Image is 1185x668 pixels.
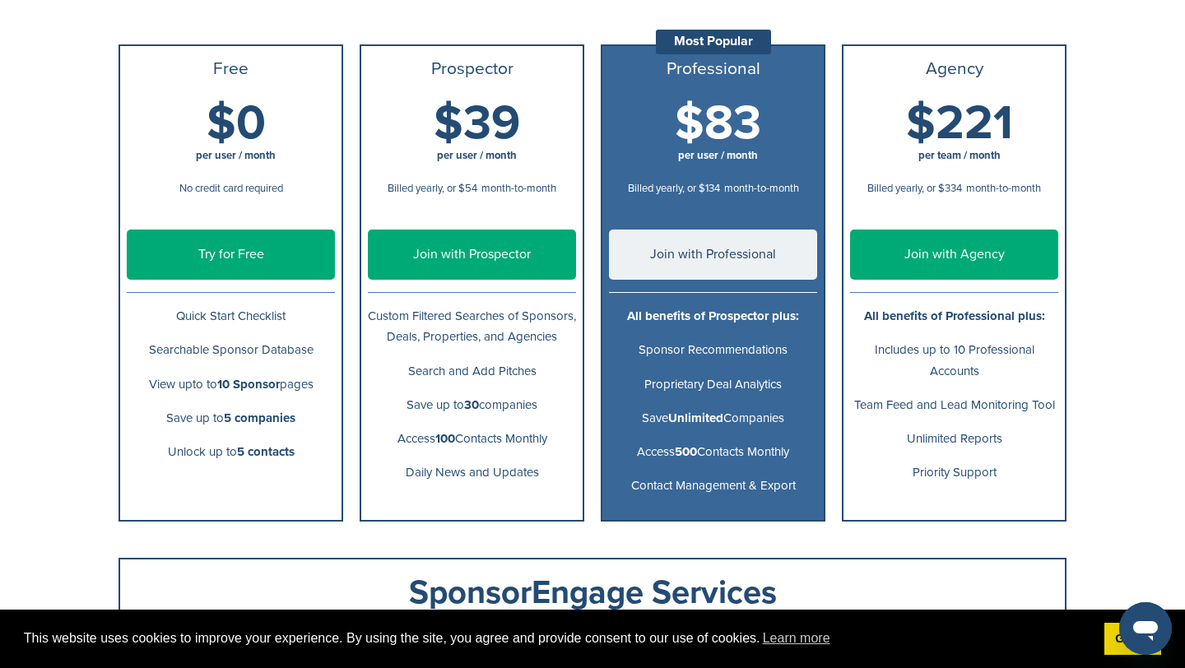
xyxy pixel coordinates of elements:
[127,408,335,429] p: Save up to
[137,576,1048,609] div: SponsorEngage Services
[675,444,697,459] b: 500
[609,374,817,395] p: Proprietary Deal Analytics
[437,149,517,162] span: per user / month
[609,442,817,462] p: Access Contacts Monthly
[179,182,283,195] span: No credit card required
[127,230,335,280] a: Try for Free
[368,429,576,449] p: Access Contacts Monthly
[724,182,799,195] span: month-to-month
[760,626,833,651] a: learn more about cookies
[368,462,576,483] p: Daily News and Updates
[609,475,817,496] p: Contact Management & Export
[217,377,280,392] b: 10 Sponsor
[196,149,276,162] span: per user / month
[368,361,576,382] p: Search and Add Pitches
[207,95,266,152] span: $0
[481,182,556,195] span: month-to-month
[127,442,335,462] p: Unlock up to
[850,429,1058,449] p: Unlimited Reports
[668,411,723,425] b: Unlimited
[850,462,1058,483] p: Priority Support
[609,59,817,79] h3: Professional
[850,230,1058,280] a: Join with Agency
[127,306,335,327] p: Quick Start Checklist
[435,431,455,446] b: 100
[656,30,771,54] div: Most Popular
[368,306,576,347] p: Custom Filtered Searches of Sponsors, Deals, Properties, and Agencies
[627,308,799,323] b: All benefits of Prospector plus:
[867,182,962,195] span: Billed yearly, or $334
[609,230,817,280] a: Join with Professional
[24,626,1091,651] span: This website uses cookies to improve your experience. By using the site, you agree and provide co...
[464,397,479,412] b: 30
[628,182,720,195] span: Billed yearly, or $134
[1104,623,1161,656] a: dismiss cookie message
[1119,602,1172,655] iframe: Button to launch messaging window
[966,182,1041,195] span: month-to-month
[127,374,335,395] p: View upto to pages
[906,95,1013,152] span: $221
[127,340,335,360] p: Searchable Sponsor Database
[127,59,335,79] h3: Free
[918,149,1001,162] span: per team / month
[675,95,761,152] span: $83
[388,182,477,195] span: Billed yearly, or $54
[368,230,576,280] a: Join with Prospector
[609,408,817,429] p: Save Companies
[237,444,295,459] b: 5 contacts
[368,395,576,415] p: Save up to companies
[864,308,1045,323] b: All benefits of Professional plus:
[678,149,758,162] span: per user / month
[368,59,576,79] h3: Prospector
[850,395,1058,415] p: Team Feed and Lead Monitoring Tool
[434,95,520,152] span: $39
[850,59,1058,79] h3: Agency
[609,340,817,360] p: Sponsor Recommendations
[224,411,295,425] b: 5 companies
[850,340,1058,381] p: Includes up to 10 Professional Accounts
